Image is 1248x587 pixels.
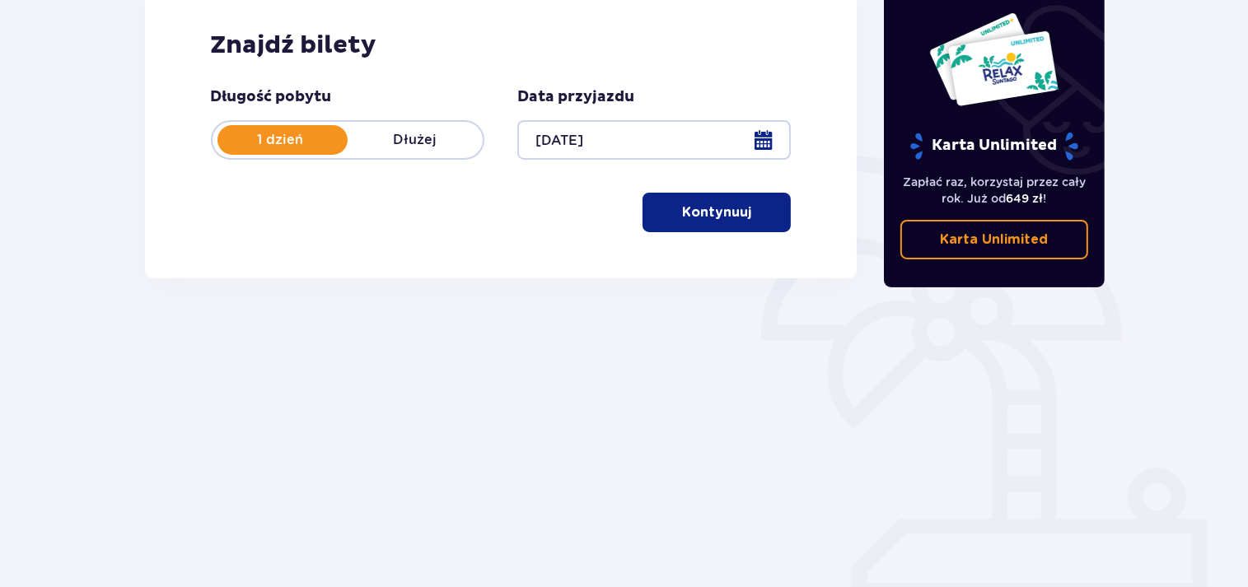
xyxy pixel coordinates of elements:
a: Karta Unlimited [900,220,1088,259]
p: 1 dzień [213,131,348,149]
span: 649 zł [1006,192,1043,205]
p: Data przyjazdu [517,87,634,107]
p: Karta Unlimited [940,231,1048,249]
p: Kontynuuj [682,203,751,221]
img: Dwie karty całoroczne do Suntago z napisem 'UNLIMITED RELAX', na białym tle z tropikalnymi liśćmi... [928,12,1059,107]
button: Kontynuuj [643,193,791,232]
p: Dłużej [348,131,483,149]
p: Karta Unlimited [909,132,1080,161]
h2: Znajdź bilety [211,30,792,61]
p: Długość pobytu [211,87,332,107]
p: Zapłać raz, korzystaj przez cały rok. Już od ! [900,174,1088,207]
